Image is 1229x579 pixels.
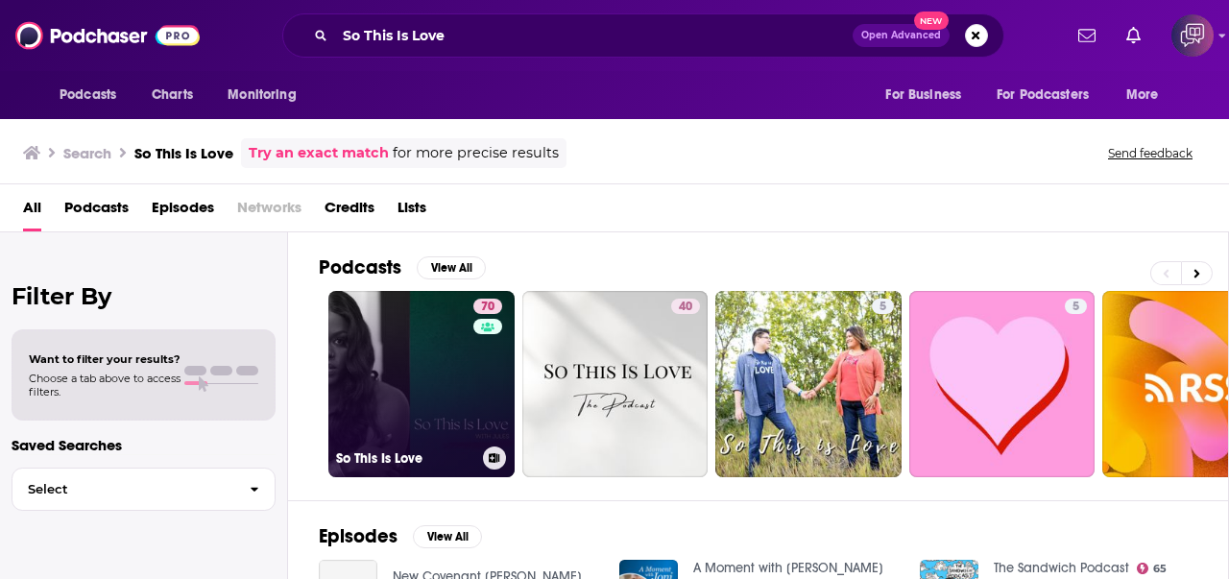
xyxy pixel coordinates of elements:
img: Podchaser - Follow, Share and Rate Podcasts [15,17,200,54]
h3: Search [63,144,111,162]
a: 5 [909,291,1096,477]
button: View All [413,525,482,548]
span: Networks [237,192,301,231]
span: Monitoring [228,82,296,109]
span: Select [12,483,234,495]
input: Search podcasts, credits, & more... [335,20,853,51]
button: open menu [214,77,321,113]
span: Want to filter your results? [29,352,181,366]
a: The Sandwich Podcast [994,560,1129,576]
a: 40 [671,299,700,314]
button: View All [417,256,486,279]
a: 5 [872,299,894,314]
a: Try an exact match [249,142,389,164]
span: For Business [885,82,961,109]
span: More [1126,82,1159,109]
button: Show profile menu [1171,14,1214,57]
a: Charts [139,77,205,113]
a: Episodes [152,192,214,231]
h2: Podcasts [319,255,401,279]
div: Search podcasts, credits, & more... [282,13,1004,58]
a: 5 [715,291,902,477]
a: 40 [522,291,709,477]
span: Logged in as corioliscompany [1171,14,1214,57]
img: User Profile [1171,14,1214,57]
a: 70So This Is Love [328,291,515,477]
a: Podcasts [64,192,129,231]
span: for more precise results [393,142,559,164]
a: A Moment with Joni Eareckson Tada [693,560,883,576]
button: Open AdvancedNew [853,24,950,47]
p: Saved Searches [12,436,276,454]
span: 5 [1072,298,1079,317]
button: open menu [1113,77,1183,113]
span: 5 [880,298,886,317]
h2: Filter By [12,282,276,310]
a: PodcastsView All [319,255,486,279]
span: 65 [1153,565,1167,573]
span: 40 [679,298,692,317]
a: Credits [325,192,374,231]
a: Lists [398,192,426,231]
a: 70 [473,299,502,314]
a: Show notifications dropdown [1119,19,1148,52]
a: 5 [1065,299,1087,314]
h2: Episodes [319,524,398,548]
span: Choose a tab above to access filters. [29,372,181,398]
a: 65 [1137,563,1168,574]
span: New [914,12,949,30]
span: For Podcasters [997,82,1089,109]
span: Charts [152,82,193,109]
h3: So This Is Love [336,450,475,467]
span: Podcasts [60,82,116,109]
span: 70 [481,298,494,317]
button: open menu [872,77,985,113]
span: Open Advanced [861,31,941,40]
a: EpisodesView All [319,524,482,548]
a: All [23,192,41,231]
a: Show notifications dropdown [1071,19,1103,52]
button: Select [12,468,276,511]
button: Send feedback [1102,145,1198,161]
button: open menu [984,77,1117,113]
h3: So This Is Love [134,144,233,162]
button: open menu [46,77,141,113]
